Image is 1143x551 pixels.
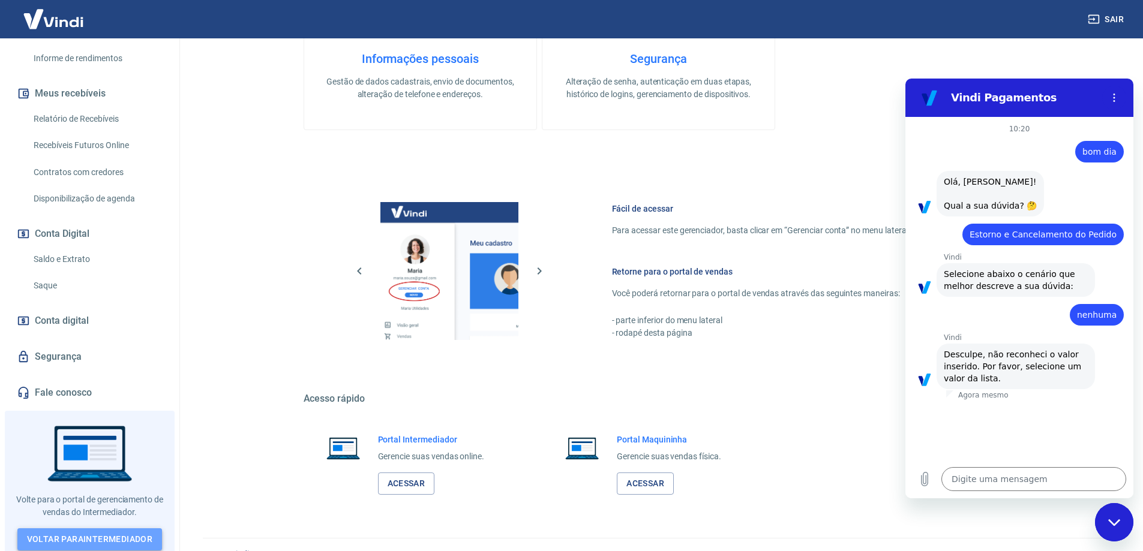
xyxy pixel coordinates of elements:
[557,433,607,462] img: Imagem de um notebook aberto
[14,1,92,37] img: Vindi
[612,224,985,237] p: Para acessar este gerenciador, basta clicar em “Gerenciar conta” no menu lateral do portal de ven...
[612,266,985,278] h6: Retorne para o portal de vendas
[323,76,517,101] p: Gestão de dados cadastrais, envio de documentos, alteração de telefone e endereços.
[1095,503,1133,541] iframe: Botão para abrir a janela de mensagens, conversa em andamento
[14,80,165,107] button: Meus recebíveis
[617,450,721,463] p: Gerencie suas vendas física.
[562,76,755,101] p: Alteração de senha, autenticação em duas etapas, histórico de logins, gerenciamento de dispositivos.
[35,312,89,329] span: Conta digital
[29,186,165,211] a: Disponibilização de agenda
[612,287,985,300] p: Você poderá retornar para o portal de vendas através das seguintes maneiras:
[29,273,165,298] a: Saque
[29,160,165,185] a: Contratos com credores
[612,203,985,215] h6: Fácil de acessar
[378,472,435,495] a: Acessar
[612,314,985,327] p: - parte inferior do menu lateral
[29,46,165,71] a: Informe de rendimentos
[562,52,755,66] h4: Segurança
[380,202,518,340] img: Imagem da dashboard mostrando o botão de gerenciar conta na sidebar no lado esquerdo
[304,393,1014,405] h5: Acesso rápido
[29,133,165,158] a: Recebíveis Futuros Online
[318,433,368,462] img: Imagem de um notebook aberto
[14,221,165,247] button: Conta Digital
[612,327,985,339] p: - rodapé desta página
[323,52,517,66] h4: Informações pessoais
[29,247,165,272] a: Saldo e Extrato
[378,433,485,445] h6: Portal Intermediador
[1085,8,1129,31] button: Sair
[14,344,165,370] a: Segurança
[17,528,163,550] a: Voltar paraIntermediador
[378,450,485,463] p: Gerencie suas vendas online.
[29,107,165,131] a: Relatório de Recebíveis
[617,433,721,445] h6: Portal Maquininha
[14,308,165,334] a: Conta digital
[14,380,165,406] a: Fale conosco
[617,472,674,495] a: Acessar
[905,79,1133,498] iframe: Janela de mensagens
